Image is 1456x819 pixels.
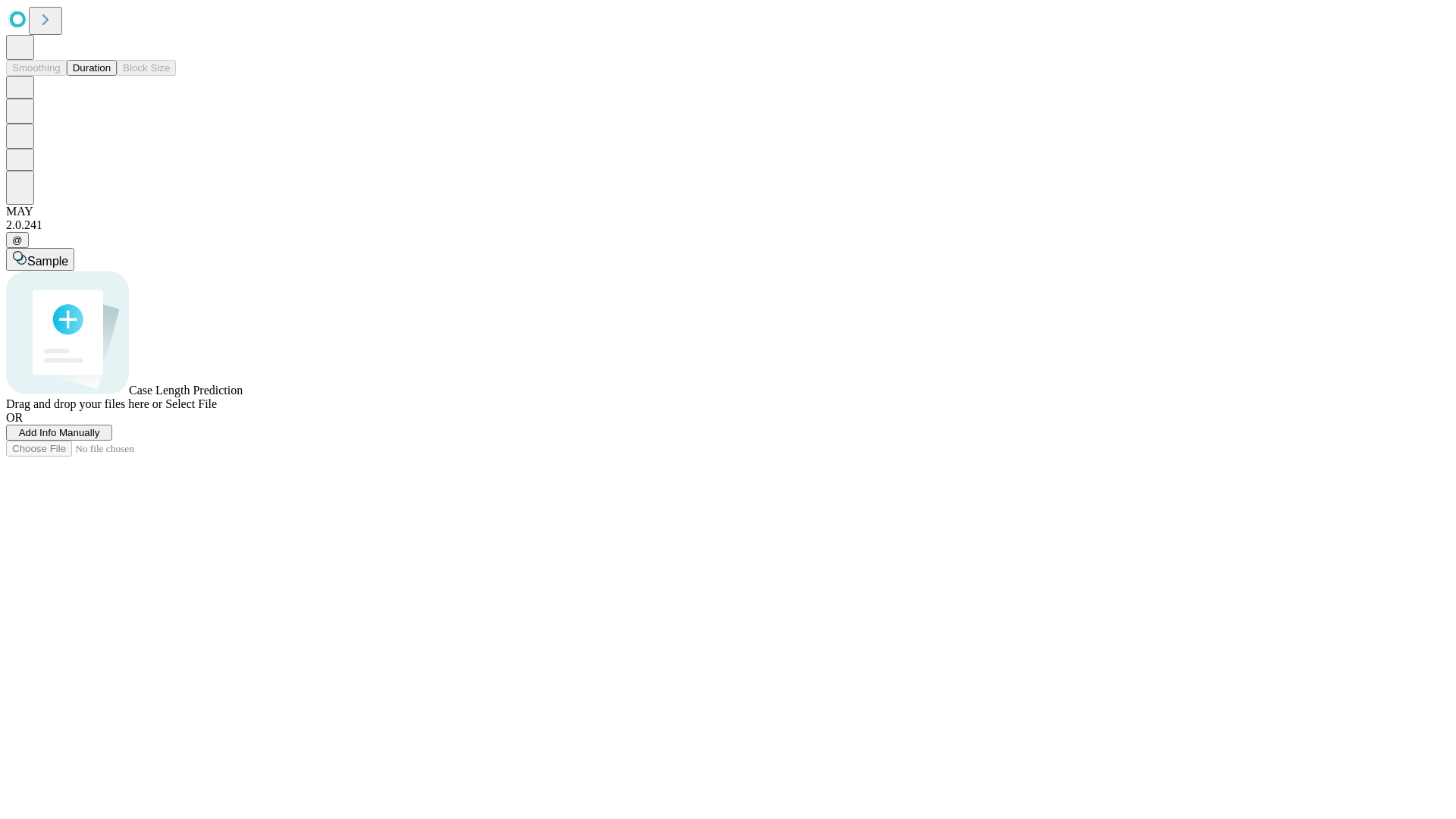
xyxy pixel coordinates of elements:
[6,248,74,271] button: Sample
[6,425,112,441] button: Add Info Manually
[129,384,243,397] span: Case Length Prediction
[6,411,23,424] span: OR
[27,255,68,268] span: Sample
[19,427,100,438] span: Add Info Manually
[67,60,117,76] button: Duration
[6,218,1450,232] div: 2.0.241
[6,60,67,76] button: Smoothing
[6,205,1450,218] div: MAY
[117,60,176,76] button: Block Size
[165,397,217,410] span: Select File
[6,397,162,410] span: Drag and drop your files here or
[6,232,29,248] button: @
[12,234,23,246] span: @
